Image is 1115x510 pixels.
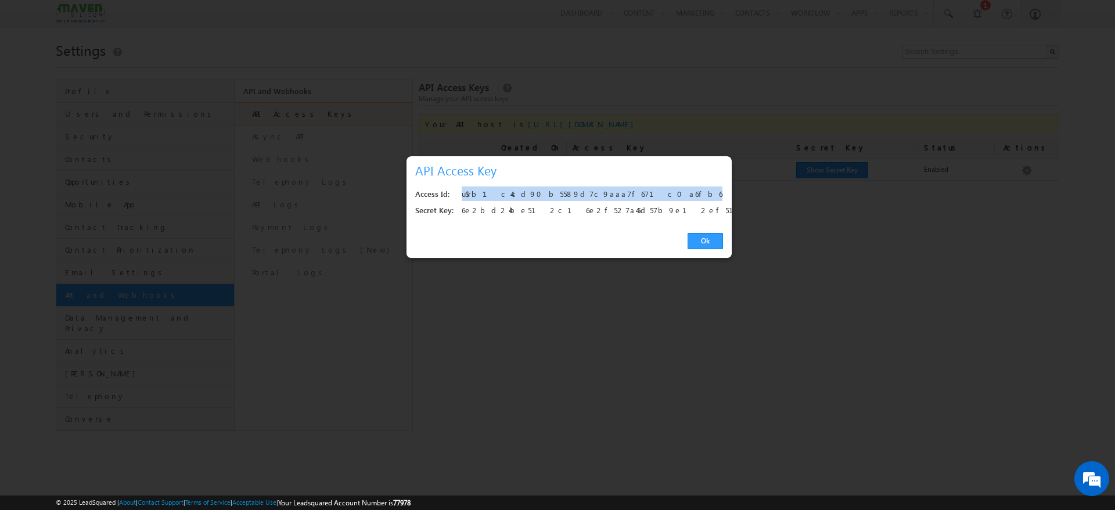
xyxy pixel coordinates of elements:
div: Minimize live chat window [190,6,218,34]
span: Your Leadsquared Account Number is [278,498,411,507]
em: Start Chat [158,358,211,373]
a: Terms of Service [185,498,231,506]
div: u$rb1c4cd90b5589d7c9aaa7f671c0a6fb6 [462,186,717,203]
h3: API Access Key [415,160,728,181]
span: © 2025 LeadSquared | | | | | [56,497,411,508]
a: Contact Support [138,498,184,506]
textarea: Type your message and hit 'Enter' [15,107,212,348]
div: Secret Key: [415,203,454,219]
span: 77978 [393,498,411,507]
div: Access Id: [415,186,454,203]
div: Chat with us now [60,61,195,76]
div: 6e2bd24be512c16e2f527a45d57b9e12ef51785d [462,203,717,219]
a: About [119,498,136,506]
img: d_60004797649_company_0_60004797649 [20,61,49,76]
a: Acceptable Use [232,498,276,506]
a: Ok [688,233,723,249]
